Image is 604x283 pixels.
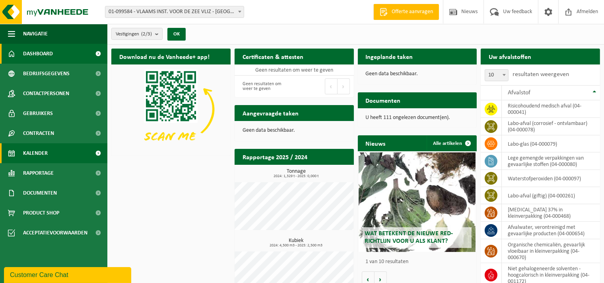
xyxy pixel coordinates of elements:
[239,238,354,248] h3: Kubiek
[365,230,453,244] span: Wat betekent de nieuwe RED-richtlijn voor u als klant?
[508,90,530,96] span: Afvalstof
[358,92,409,108] h2: Documenten
[502,187,600,204] td: labo-afval (giftig) (04-000261)
[239,169,354,178] h3: Tonnage
[502,204,600,222] td: [MEDICAL_DATA] 37% in kleinverpakking (04-000468)
[359,152,476,252] a: Wat betekent de nieuwe RED-richtlijn voor u als klant?
[23,183,57,203] span: Documenten
[111,64,231,154] img: Download de VHEPlus App
[338,78,350,94] button: Next
[23,64,70,84] span: Bedrijfsgegevens
[366,71,469,77] p: Geen data beschikbaar.
[105,6,244,18] span: 01-099584 - VLAAMS INST. VOOR DE ZEE VLIZ - OOSTENDE
[111,28,163,40] button: Vestigingen(2/3)
[502,100,600,118] td: risicohoudend medisch afval (04-000041)
[239,174,354,178] span: 2024: 1,329 t - 2025: 0,000 t
[235,149,315,164] h2: Rapportage 2025 / 2024
[23,84,69,103] span: Contactpersonen
[502,152,600,170] td: lege gemengde verpakkingen van gevaarlijke stoffen (04-000080)
[485,69,509,81] span: 10
[390,8,435,16] span: Offerte aanvragen
[239,78,290,95] div: Geen resultaten om weer te geven
[23,44,53,64] span: Dashboard
[23,24,48,44] span: Navigatie
[502,118,600,135] td: labo-afval (corrosief - ontvlambaar) (04-000078)
[366,115,469,121] p: U heeft 111 ongelezen document(en).
[243,128,346,133] p: Geen data beschikbaar.
[366,259,473,265] p: 1 van 10 resultaten
[239,244,354,248] span: 2024: 4,500 m3 - 2025: 2,500 m3
[485,70,508,81] span: 10
[358,49,421,64] h2: Ingeplande taken
[23,223,87,243] span: Acceptatievoorwaarden
[325,78,338,94] button: Previous
[235,64,354,76] td: Geen resultaten om weer te geven
[23,163,54,183] span: Rapportage
[111,49,218,64] h2: Download nu de Vanheede+ app!
[235,105,307,121] h2: Aangevraagde taken
[295,164,353,180] a: Bekijk rapportage
[141,31,152,37] count: (2/3)
[4,265,133,283] iframe: chat widget
[23,143,48,163] span: Kalender
[373,4,439,20] a: Offerte aanvragen
[502,222,600,239] td: afvalwater, verontreinigd met gevaarlijke producten (04-000654)
[481,49,539,64] h2: Uw afvalstoffen
[502,170,600,187] td: Waterstofperoxiden (04-000097)
[23,103,53,123] span: Gebruikers
[23,123,54,143] span: Contracten
[23,203,59,223] span: Product Shop
[235,49,311,64] h2: Certificaten & attesten
[105,6,244,18] span: 01-099584 - VLAAMS INST. VOOR DE ZEE VLIZ - OOSTENDE
[513,71,569,78] label: resultaten weergeven
[502,135,600,152] td: labo-glas (04-000079)
[502,239,600,263] td: organische chemicaliën, gevaarlijk vloeibaar in kleinverpakking (04-000670)
[427,135,476,151] a: Alle artikelen
[167,28,186,41] button: OK
[358,135,394,151] h2: Nieuws
[116,28,152,40] span: Vestigingen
